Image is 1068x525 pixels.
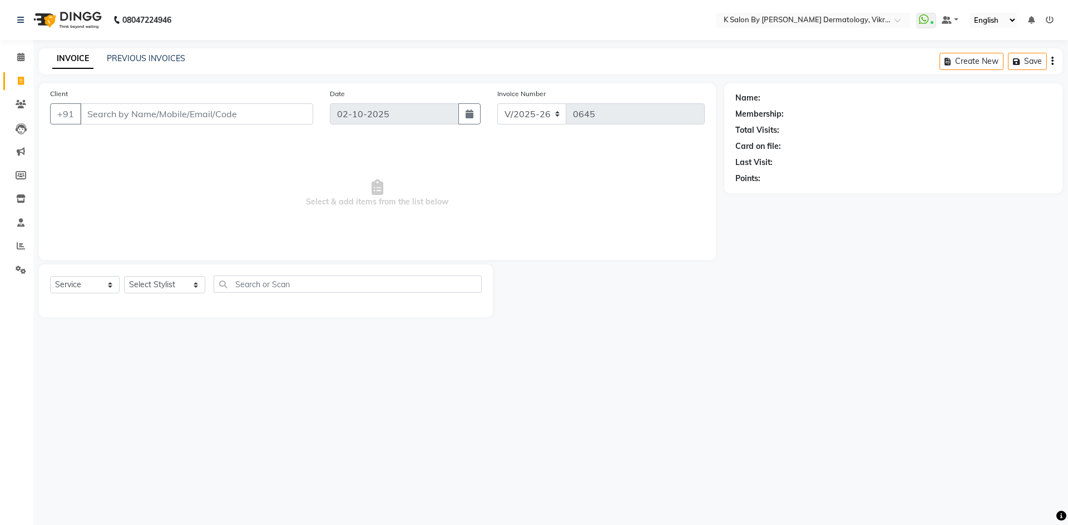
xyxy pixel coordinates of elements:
input: Search or Scan [214,276,482,293]
div: Membership: [735,108,784,120]
a: INVOICE [52,49,93,69]
div: Total Visits: [735,124,779,136]
input: Search by Name/Mobile/Email/Code [80,103,313,124]
div: Card on file: [735,141,781,152]
label: Invoice Number [497,89,546,99]
label: Client [50,89,68,99]
b: 08047224946 [122,4,171,36]
div: Last Visit: [735,157,773,168]
button: +91 [50,103,81,124]
img: logo [28,4,105,36]
div: Points: [735,173,760,184]
label: Date [330,89,345,99]
a: PREVIOUS INVOICES [107,53,185,63]
div: Name: [735,92,760,104]
button: Save [1008,53,1047,70]
button: Create New [940,53,1003,70]
span: Select & add items from the list below [50,138,705,249]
